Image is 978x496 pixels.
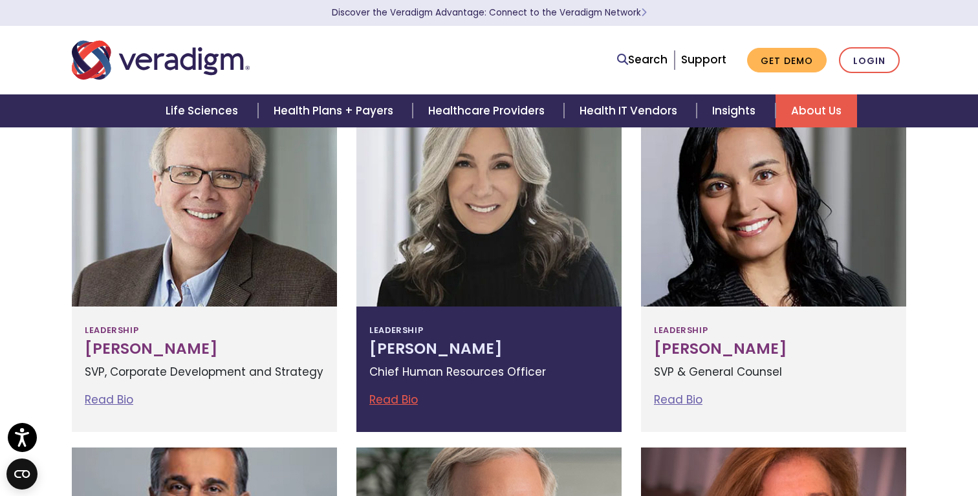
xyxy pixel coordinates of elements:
[85,319,138,340] span: Leadership
[85,340,324,358] h3: [PERSON_NAME]
[369,363,609,381] p: Chief Human Resources Officer
[72,39,250,81] img: Veradigm logo
[150,94,257,127] a: Life Sciences
[369,392,418,407] a: Read Bio
[641,6,647,19] span: Learn More
[85,392,133,407] a: Read Bio
[564,94,697,127] a: Health IT Vendors
[776,94,857,127] a: About Us
[413,94,564,127] a: Healthcare Providers
[369,319,423,340] span: Leadership
[747,48,827,73] a: Get Demo
[332,6,647,19] a: Discover the Veradigm Advantage: Connect to the Veradigm NetworkLearn More
[654,392,702,407] a: Read Bio
[681,52,726,67] a: Support
[654,363,893,381] p: SVP & General Counsel
[654,340,893,358] h3: [PERSON_NAME]
[85,363,324,381] p: SVP, Corporate Development and Strategy
[258,94,413,127] a: Health Plans + Payers
[369,340,609,358] h3: [PERSON_NAME]
[654,319,708,340] span: Leadership
[617,51,668,69] a: Search
[6,458,38,490] button: Open CMP widget
[697,94,775,127] a: Insights
[839,47,900,74] a: Login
